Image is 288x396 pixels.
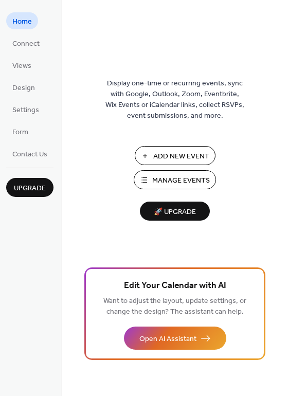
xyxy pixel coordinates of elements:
[6,178,53,197] button: Upgrade
[12,61,31,71] span: Views
[12,105,39,116] span: Settings
[152,175,210,186] span: Manage Events
[105,78,244,121] span: Display one-time or recurring events, sync with Google, Outlook, Zoom, Eventbrite, Wix Events or ...
[6,79,41,96] a: Design
[12,16,32,27] span: Home
[12,127,28,138] span: Form
[134,170,216,189] button: Manage Events
[103,294,246,319] span: Want to adjust the layout, update settings, or change the design? The assistant can help.
[6,57,38,74] a: Views
[6,101,45,118] a: Settings
[12,149,47,160] span: Contact Us
[140,202,210,221] button: 🚀 Upgrade
[12,83,35,94] span: Design
[6,12,38,29] a: Home
[124,327,226,350] button: Open AI Assistant
[6,34,46,51] a: Connect
[12,39,40,49] span: Connect
[146,205,204,219] span: 🚀 Upgrade
[153,151,209,162] span: Add New Event
[14,183,46,194] span: Upgrade
[6,145,53,162] a: Contact Us
[139,334,196,345] span: Open AI Assistant
[6,123,34,140] a: Form
[124,279,226,293] span: Edit Your Calendar with AI
[135,146,215,165] button: Add New Event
